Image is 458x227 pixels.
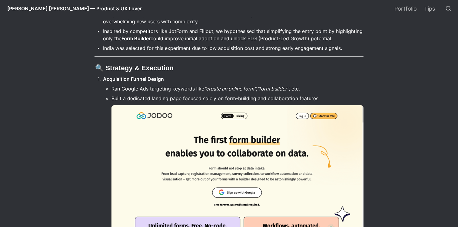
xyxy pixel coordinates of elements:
li: Ran Google Ads targeting keywords like , , etc. [111,84,363,93]
li: India was selected for this experiment due to low acquisition cost and strong early engagement si... [103,44,363,53]
strong: Acquisition Funnel Design [103,76,164,82]
em: “create an online form” [204,86,256,92]
h3: 🔍 Strategy & Execution [95,63,363,73]
em: “form builder” [257,86,289,92]
li: The product was positioned as an all-in-one App Builder, offering [PERSON_NAME] features but ofte... [103,10,363,26]
span: [PERSON_NAME] [PERSON_NAME] — Product & UX Lover [7,5,142,12]
strong: Form Builder [121,35,151,41]
li: Inspired by competitors like JotForm and Fillout, we hypothesised that simplifying the entry poin... [103,27,363,43]
li: Built a dedicated landing page focused solely on form-building and collaboration features. [111,94,363,103]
